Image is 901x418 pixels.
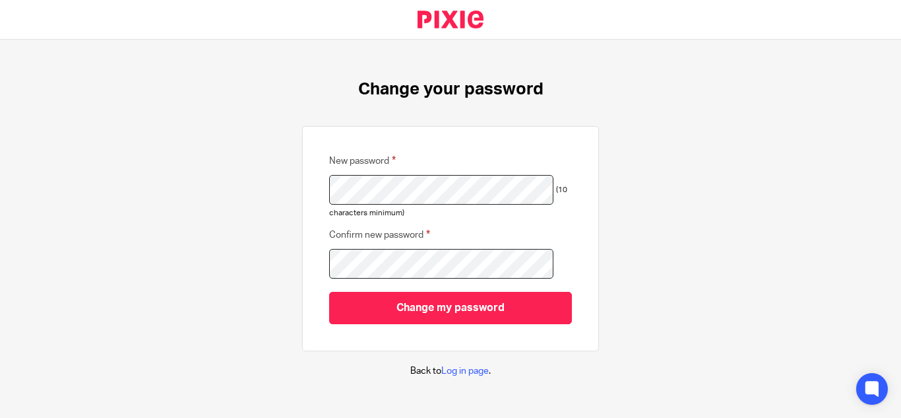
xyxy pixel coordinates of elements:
input: Change my password [329,292,572,324]
p: Back to . [410,365,491,378]
label: New password [329,153,396,168]
a: Log in page [441,366,489,376]
label: Confirm new password [329,227,430,242]
h1: Change your password [358,79,544,100]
